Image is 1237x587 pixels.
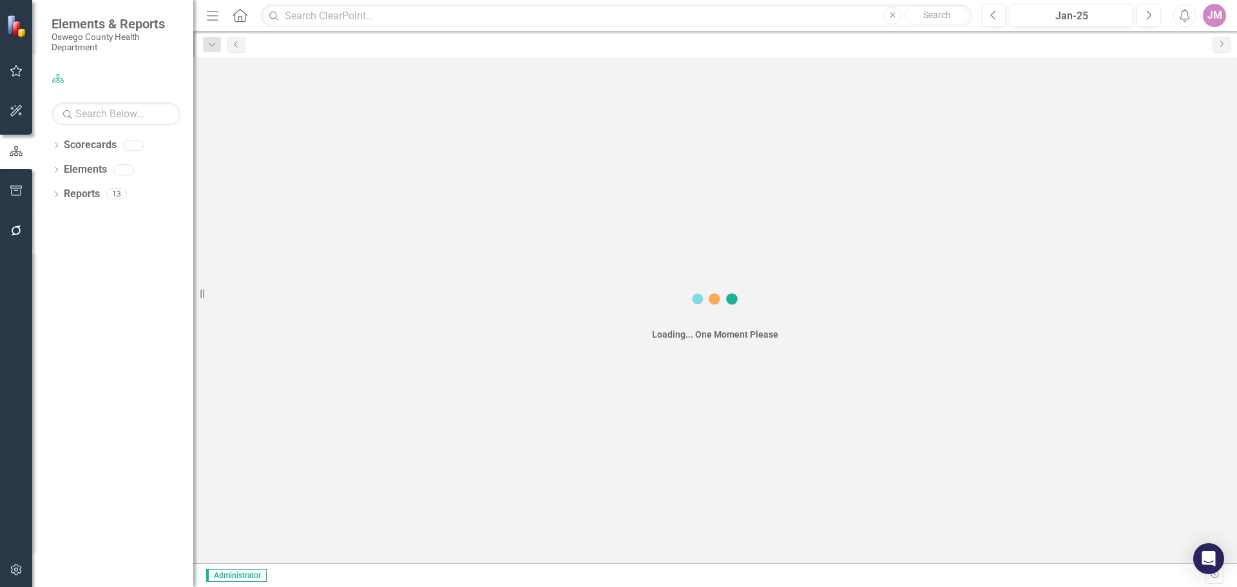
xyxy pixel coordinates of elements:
a: Reports [64,187,100,202]
button: Search [905,6,969,24]
input: Search ClearPoint... [261,5,972,27]
div: 13 [106,189,127,200]
span: Administrator [206,569,267,582]
span: Elements & Reports [52,16,180,32]
small: Oswego County Health Department [52,32,180,53]
span: Search [923,10,951,20]
div: Loading... One Moment Please [652,328,778,341]
div: Open Intercom Messenger [1193,543,1224,574]
a: Elements [64,162,107,177]
button: JM [1203,4,1226,27]
a: Scorecards [64,138,117,153]
button: Jan-25 [1010,4,1133,27]
input: Search Below... [52,102,180,125]
div: Jan-25 [1014,8,1129,24]
img: ClearPoint Strategy [6,15,29,37]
